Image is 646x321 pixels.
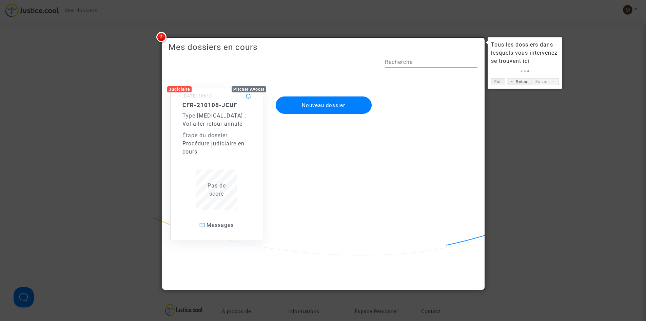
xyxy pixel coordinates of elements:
[182,93,212,99] font: [DATE] 16h18
[275,92,373,99] a: Nouveau dossier
[535,79,555,84] font: Suivant →
[532,78,559,85] a: Suivant →
[207,222,234,228] font: Messages
[209,191,224,197] font: score
[195,112,197,119] font: -
[491,78,505,85] a: Fait
[494,79,502,84] font: Fait
[510,79,529,84] font: ← Retour
[182,140,244,155] font: Procédure judiciaire en cours
[302,102,345,108] font: Nouveau dossier
[169,87,190,92] font: Judiciaire
[169,42,257,52] font: Mes dossiers en cours
[233,87,265,92] font: Pitcher Avocat
[160,34,163,39] font: 3
[276,96,372,114] button: Nouveau dossier
[182,112,246,127] font: [MEDICAL_DATA] : Vol aller-retour annulé
[163,74,270,240] a: JudiciairePitcher Avocat[DATE] 16h18CFR-210106-JCUFType-[MEDICAL_DATA] : Vol aller-retour annuléÉ...
[208,182,226,189] font: Pas de
[507,78,532,85] a: ← Retour
[182,102,237,108] font: CFR-210106-JCUF
[491,41,557,64] font: Tous les dossiers dans lesquels vous intervenez se trouvent ici
[174,214,259,236] a: Messages
[182,112,195,119] font: Type
[182,132,228,139] font: Étape du dossier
